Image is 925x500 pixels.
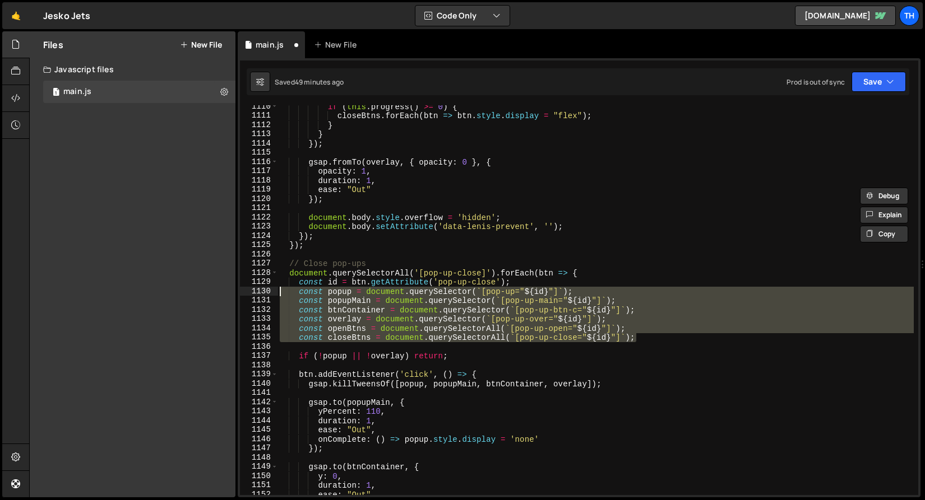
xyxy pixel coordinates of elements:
div: 1145 [240,425,278,434]
div: 1149 [240,462,278,471]
div: 1137 [240,351,278,361]
div: 1118 [240,176,278,185]
div: 1110 [240,102,278,111]
div: 1148 [240,453,278,462]
div: Jesko Jets [43,9,91,22]
div: 1151 [240,480,278,490]
div: 1150 [240,471,278,481]
div: 1128 [240,268,278,278]
div: 1132 [240,305,278,315]
div: 1141 [240,388,278,398]
div: 1125 [240,240,278,250]
div: 1147 [240,443,278,453]
div: 1146 [240,434,278,444]
div: Prod is out of sync [787,77,845,87]
button: Code Only [415,6,510,26]
button: Save [852,72,906,92]
div: 1136 [240,342,278,352]
button: Debug [860,188,908,204]
span: 1 [53,88,59,97]
div: 1112 [240,120,278,130]
div: 1142 [240,398,278,407]
div: 1114 [240,139,278,148]
div: 1134 [240,324,278,333]
div: Javascript files [30,58,235,81]
div: 1129 [240,277,278,287]
div: 1119 [240,185,278,194]
div: 1115 [240,148,278,157]
h2: Files [43,39,63,51]
a: Th [899,6,919,26]
div: 1127 [240,259,278,268]
div: 1117 [240,166,278,176]
div: 1135 [240,333,278,342]
div: 1116 [240,157,278,167]
button: Copy [860,226,908,242]
div: 1126 [240,250,278,259]
div: 1143 [240,406,278,416]
div: New File [314,39,361,50]
div: 1152 [240,490,278,499]
div: 1131 [240,296,278,305]
div: 1144 [240,416,278,426]
div: 1133 [240,314,278,324]
div: 1123 [240,222,278,231]
div: main.js [63,87,91,97]
button: Explain [860,207,908,223]
div: 1139 [240,370,278,379]
div: 1111 [240,111,278,120]
button: New File [180,40,222,49]
a: 🤙 [2,2,30,29]
div: 1121 [240,203,278,213]
div: 1140 [240,379,278,389]
div: Saved [275,77,344,87]
div: 16759/45776.js [43,81,235,103]
div: 49 minutes ago [295,77,344,87]
div: main.js [256,39,284,50]
a: [DOMAIN_NAME] [795,6,896,26]
div: 1120 [240,194,278,204]
div: 1130 [240,287,278,296]
div: 1113 [240,129,278,139]
div: 1124 [240,231,278,241]
div: 1138 [240,361,278,370]
div: 1122 [240,213,278,222]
